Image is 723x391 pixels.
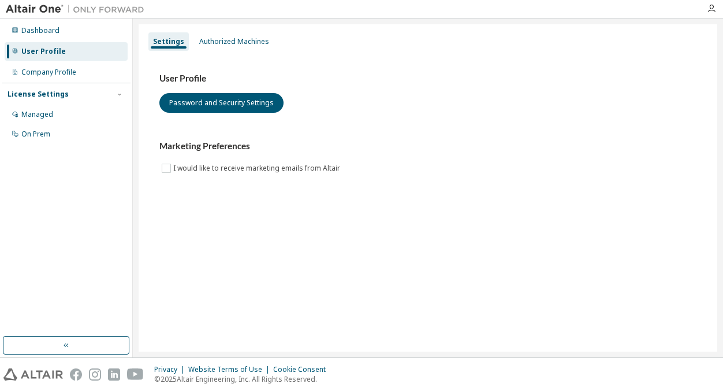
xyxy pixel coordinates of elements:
[21,47,66,56] div: User Profile
[3,368,63,381] img: altair_logo.svg
[154,374,333,384] p: © 2025 Altair Engineering, Inc. All Rights Reserved.
[8,90,69,99] div: License Settings
[159,141,696,152] h3: Marketing Preferences
[21,130,50,139] div: On Prem
[127,368,144,381] img: youtube.svg
[273,365,333,374] div: Cookie Consent
[173,161,342,175] label: I would like to receive marketing emails from Altair
[21,68,76,77] div: Company Profile
[108,368,120,381] img: linkedin.svg
[188,365,273,374] div: Website Terms of Use
[21,26,59,35] div: Dashboard
[159,73,696,84] h3: User Profile
[199,37,269,46] div: Authorized Machines
[89,368,101,381] img: instagram.svg
[159,93,284,113] button: Password and Security Settings
[21,110,53,119] div: Managed
[70,368,82,381] img: facebook.svg
[153,37,184,46] div: Settings
[154,365,188,374] div: Privacy
[6,3,150,15] img: Altair One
